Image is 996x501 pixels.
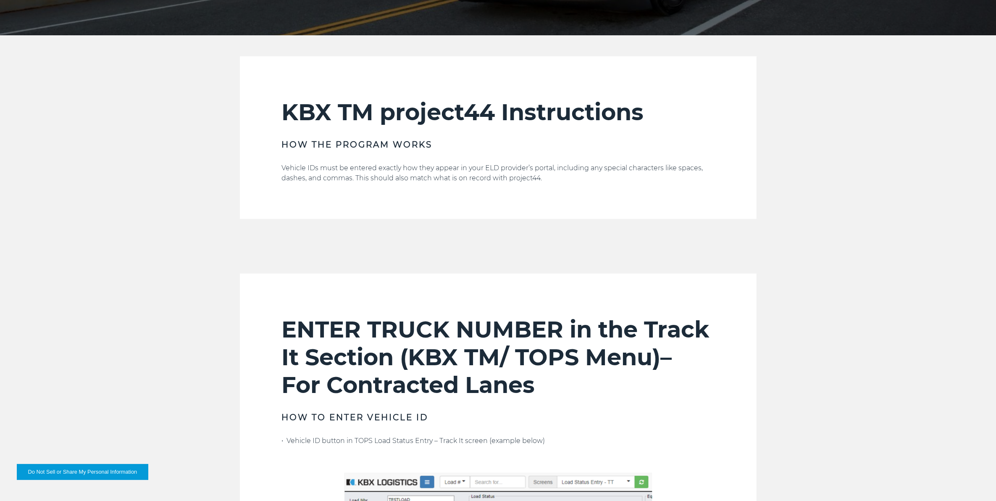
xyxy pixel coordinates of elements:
[282,98,715,126] h2: KBX TM project44 Instructions
[282,411,715,423] h3: How to Enter Vehicle ID
[282,316,715,399] h2: ENTER TRUCK NUMBER in the Track It Section (KBX TM/ TOPS Menu)– For Contracted Lanes
[282,139,715,150] h3: How the program works
[17,464,148,480] button: Do Not Sell or Share My Personal Information
[954,461,996,501] iframe: Chat Widget
[282,436,715,446] p: • Vehicle ID button in TOPS Load Status Entry – Track It screen (example below)
[282,163,715,183] p: Vehicle IDs must be entered exactly how they appear in your ELD provider’s portal, including any ...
